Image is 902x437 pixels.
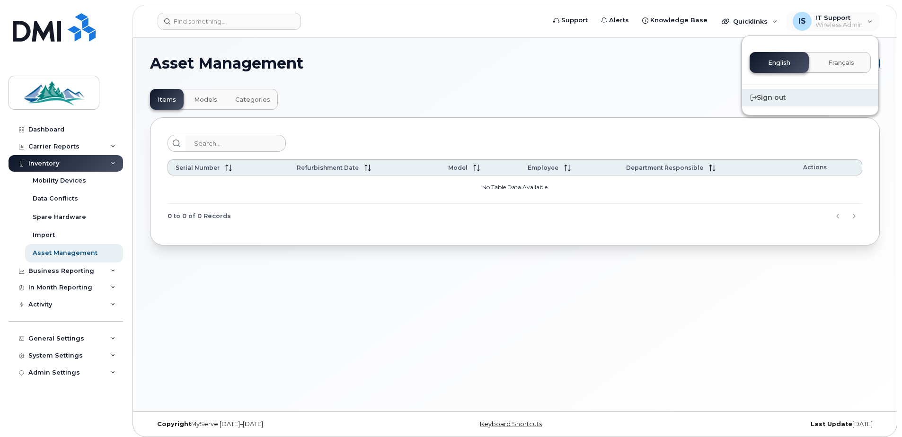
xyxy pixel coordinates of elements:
span: Categories [235,96,270,104]
span: Employee [528,164,558,171]
span: 0 to 0 of 0 Records [168,209,231,223]
span: Serial Number [176,164,220,171]
td: No Table Data Available [168,175,862,204]
div: Sign out [742,89,878,106]
div: [DATE] [637,420,880,428]
span: Français [828,59,854,67]
input: Search... [186,135,286,152]
span: Model [448,164,468,171]
span: Asset Management [150,56,303,70]
strong: Last Update [811,420,852,428]
strong: Copyright [157,420,191,428]
a: Keyboard Shortcuts [480,420,542,428]
span: Actions [803,164,827,171]
div: MyServe [DATE]–[DATE] [150,420,393,428]
span: Department Responsible [626,164,703,171]
span: Models [194,96,217,104]
span: Refurbishment Date [297,164,359,171]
